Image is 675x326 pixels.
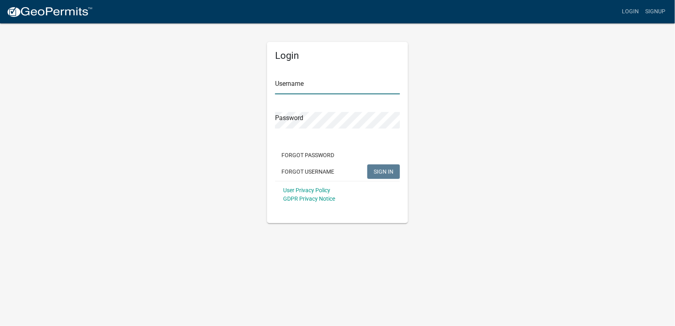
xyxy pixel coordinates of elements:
a: Signup [642,4,669,19]
button: Forgot Password [275,148,341,162]
span: SIGN IN [374,168,393,174]
a: Login [619,4,642,19]
button: SIGN IN [367,164,400,179]
a: User Privacy Policy [283,187,330,193]
button: Forgot Username [275,164,341,179]
a: GDPR Privacy Notice [283,195,335,202]
h5: Login [275,50,400,62]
